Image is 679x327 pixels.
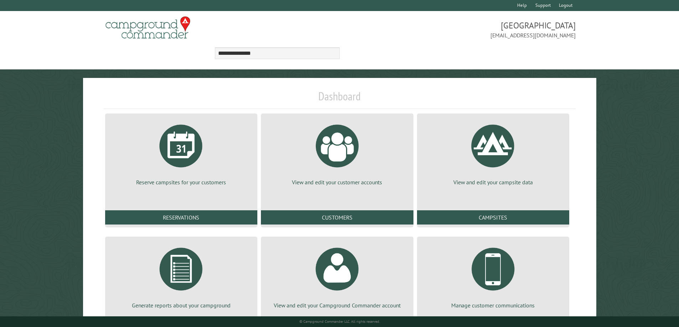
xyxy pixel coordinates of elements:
[340,20,576,39] span: [GEOGRAPHIC_DATA] [EMAIL_ADDRESS][DOMAIN_NAME]
[114,301,249,309] p: Generate reports about your campground
[417,210,569,225] a: Campsites
[114,119,249,186] a: Reserve campsites for your customers
[269,119,405,186] a: View and edit your customer accounts
[114,242,249,309] a: Generate reports about your campground
[426,242,561,309] a: Manage customer communications
[103,89,576,109] h1: Dashboard
[426,178,561,186] p: View and edit your campsite data
[299,319,380,324] small: © Campground Commander LLC. All rights reserved.
[261,210,413,225] a: Customers
[103,14,192,42] img: Campground Commander
[426,119,561,186] a: View and edit your campsite data
[269,178,405,186] p: View and edit your customer accounts
[269,242,405,309] a: View and edit your Campground Commander account
[269,301,405,309] p: View and edit your Campground Commander account
[426,301,561,309] p: Manage customer communications
[105,210,257,225] a: Reservations
[114,178,249,186] p: Reserve campsites for your customers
